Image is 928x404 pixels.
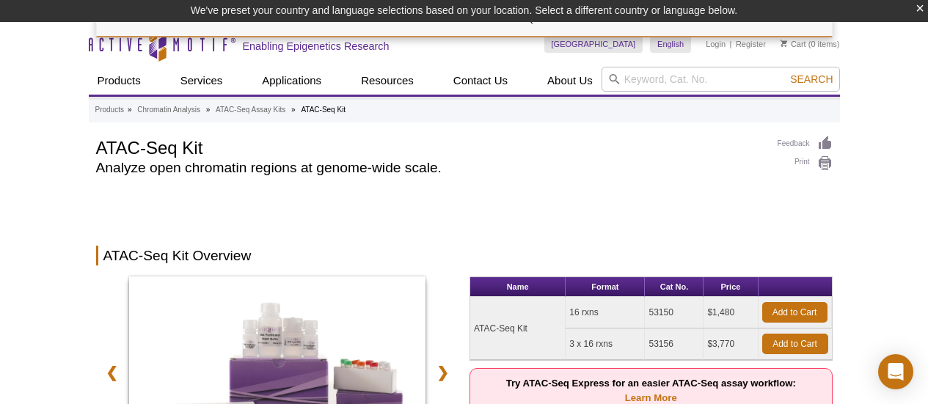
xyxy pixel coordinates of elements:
a: Register [736,39,766,49]
a: Print [778,155,833,172]
th: Price [704,277,758,297]
th: Cat No. [645,277,704,297]
a: Add to Cart [762,334,828,354]
a: Cart [781,39,806,49]
button: Search [786,73,837,86]
td: 53150 [645,297,704,328]
li: (0 items) [781,35,840,53]
td: 3 x 16 rxns [566,328,645,360]
a: ❮ [96,356,128,389]
span: Search [790,73,833,85]
td: $1,480 [704,297,758,328]
strong: Try ATAC-Seq Express for an easier ATAC-Seq assay workflow: [506,378,796,403]
h2: Analyze open chromatin regions at genome-wide scale. [96,161,763,175]
h2: Enabling Epigenetics Research [243,40,390,53]
td: 53156 [645,328,704,360]
li: | [730,35,732,53]
a: ❯ [427,356,458,389]
a: Chromatin Analysis [137,103,200,117]
div: Open Intercom Messenger [878,354,913,389]
a: Add to Cart [762,302,827,323]
img: Your Cart [781,40,787,47]
a: Learn More [625,392,677,403]
th: Format [566,277,645,297]
a: Products [95,103,124,117]
a: English [650,35,691,53]
h2: ATAC-Seq Kit Overview [96,246,833,265]
h1: ATAC-Seq Kit [96,136,763,158]
td: 16 rxns [566,297,645,328]
td: $3,770 [704,328,758,360]
a: Services [172,67,232,95]
li: » [128,106,132,114]
a: About Us [538,67,602,95]
a: Resources [352,67,423,95]
a: Feedback [778,136,833,152]
a: ATAC-Seq Assay Kits [216,103,285,117]
li: ATAC-Seq Kit [301,106,346,114]
a: [GEOGRAPHIC_DATA] [544,35,643,53]
li: » [291,106,296,114]
input: Keyword, Cat. No. [602,67,840,92]
th: Name [470,277,566,297]
a: Applications [253,67,330,95]
li: » [206,106,211,114]
a: Products [89,67,150,95]
a: Contact Us [445,67,516,95]
a: Login [706,39,726,49]
td: ATAC-Seq Kit [470,297,566,360]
